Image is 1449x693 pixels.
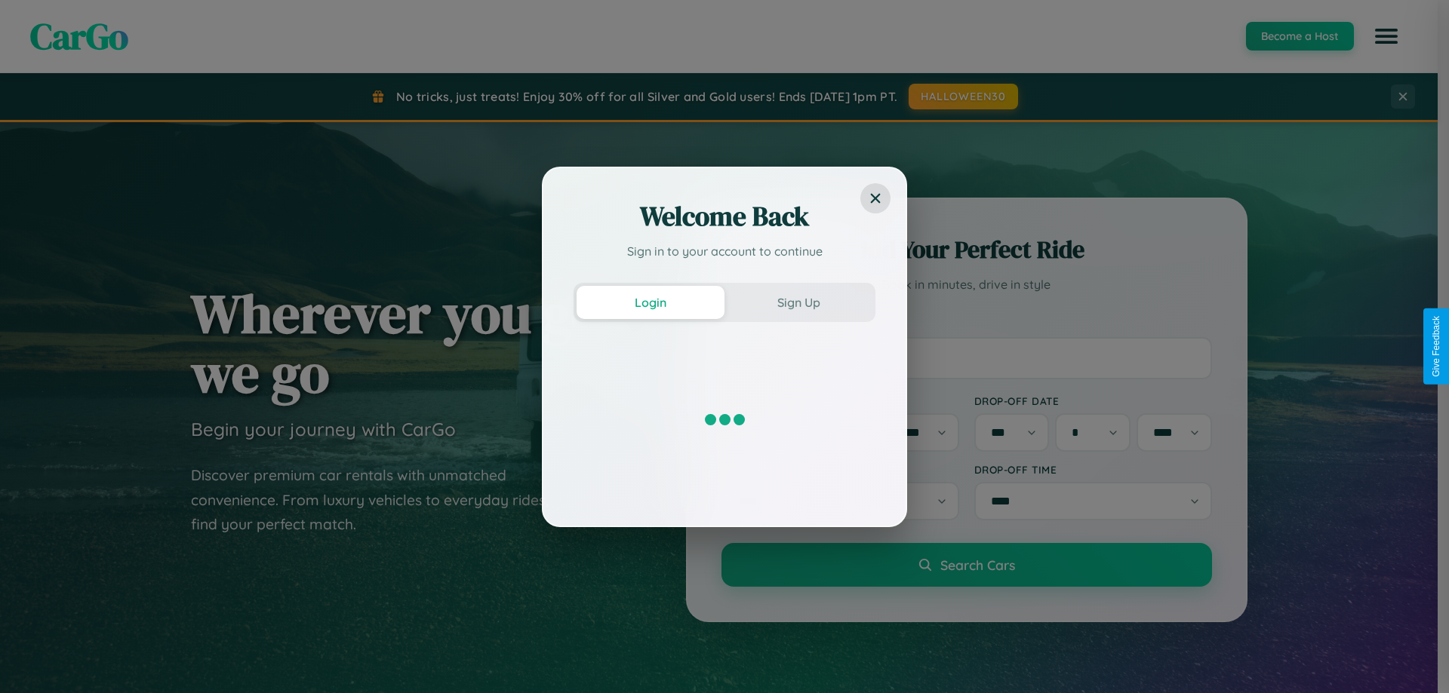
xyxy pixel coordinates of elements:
iframe: Intercom live chat [15,642,51,678]
button: Login [577,286,724,319]
button: Sign Up [724,286,872,319]
div: Give Feedback [1431,316,1441,377]
h2: Welcome Back [574,198,875,235]
p: Sign in to your account to continue [574,242,875,260]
